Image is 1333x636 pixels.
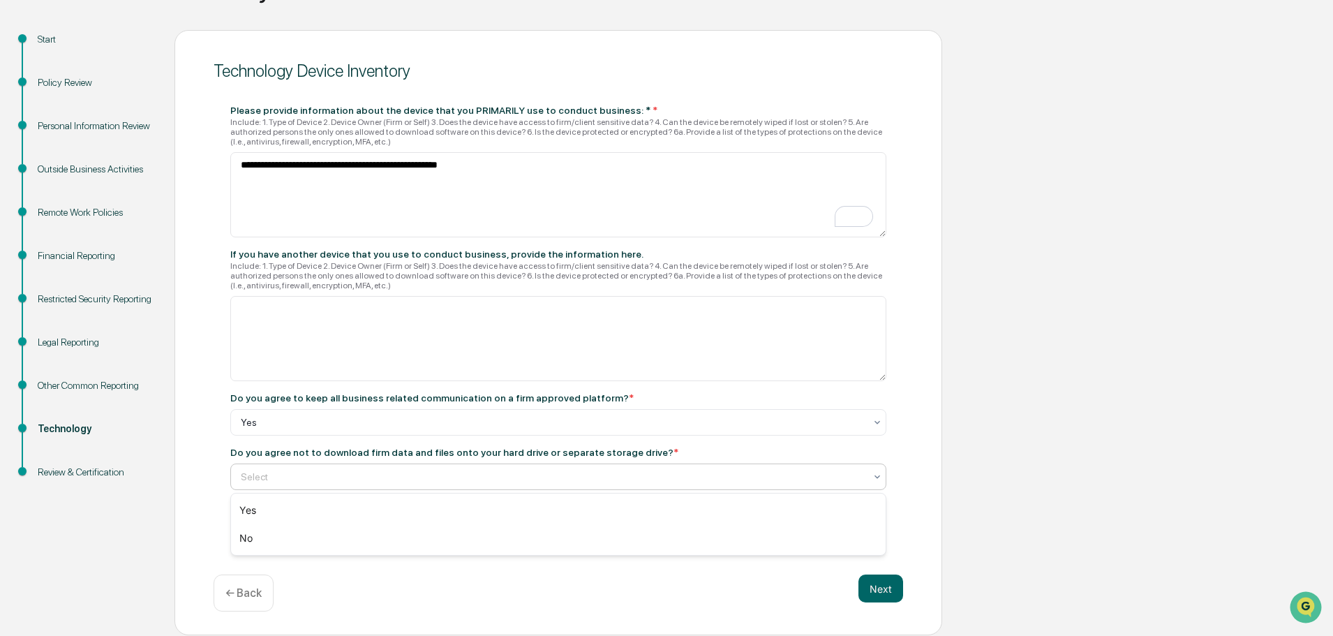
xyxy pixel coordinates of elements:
[214,61,903,81] div: Technology Device Inventory
[14,177,25,188] div: 🖐️
[38,75,152,90] div: Policy Review
[101,177,112,188] div: 🗄️
[38,378,152,393] div: Other Common Reporting
[230,261,886,290] div: Include: 1. Type of Device 2. Device Owner (Firm or Self) 3. Does the device have access to firm/...
[47,107,229,121] div: Start new chat
[28,176,90,190] span: Preclearance
[115,176,173,190] span: Attestations
[14,107,39,132] img: 1746055101610-c473b297-6a78-478c-a979-82029cc54cd1
[230,105,886,116] div: Please provide information about the device that you PRIMARILY use to conduct business: *
[38,422,152,436] div: Technology
[1288,590,1326,628] iframe: Open customer support
[858,575,903,602] button: Next
[230,117,886,147] div: Include: 1. Type of Device 2. Device Owner (Firm or Self) 3. Does the device have access to firm/...
[230,249,886,260] div: If you have another device that you use to conduct business, provide the information here.
[38,335,152,350] div: Legal Reporting
[230,152,886,237] textarea: To enrich screen reader interactions, please activate Accessibility in Grammarly extension settings
[47,121,177,132] div: We're available if you need us!
[225,586,262,600] p: ← Back
[98,236,169,247] a: Powered byPylon
[38,249,152,263] div: Financial Reporting
[38,119,152,133] div: Personal Information Review
[28,202,88,216] span: Data Lookup
[230,447,678,458] div: Do you agree not to download firm data and files onto your hard drive or separate storage drive?
[231,496,886,524] div: Yes
[139,237,169,247] span: Pylon
[38,292,152,306] div: Restricted Security Reporting
[230,392,634,404] div: Do you agree to keep all business related communication on a firm approved platform?
[14,204,25,215] div: 🔎
[38,205,152,220] div: Remote Work Policies
[237,111,254,128] button: Start new chat
[8,170,96,195] a: 🖐️Preclearance
[38,162,152,177] div: Outside Business Activities
[14,29,254,52] p: How can we help?
[8,197,94,222] a: 🔎Data Lookup
[231,524,886,552] div: No
[96,170,179,195] a: 🗄️Attestations
[38,465,152,480] div: Review & Certification
[38,32,152,47] div: Start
